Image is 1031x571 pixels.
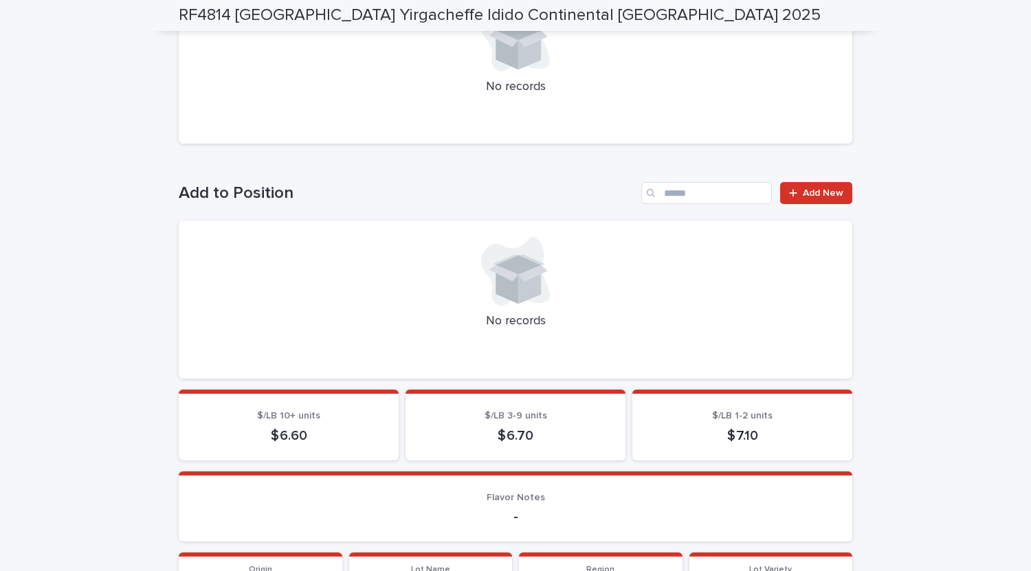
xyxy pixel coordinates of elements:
span: Flavor Notes [487,493,545,502]
p: $ 6.70 [422,427,609,444]
span: $/LB 3-9 units [485,411,547,421]
h1: Add to Position [179,183,636,203]
a: Add New [780,182,852,204]
p: $ 7.10 [649,427,836,444]
h2: RF4814 [GEOGRAPHIC_DATA] Yirgacheffe Idido Continental [GEOGRAPHIC_DATA] 2025 [179,5,821,25]
p: - [195,508,836,525]
span: Add New [803,188,843,198]
p: No records [195,80,836,95]
input: Search [641,182,772,204]
p: $ 6.60 [195,427,382,444]
p: No records [195,314,836,329]
span: $/LB 1-2 units [712,411,773,421]
span: $/LB 10+ units [257,411,320,421]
